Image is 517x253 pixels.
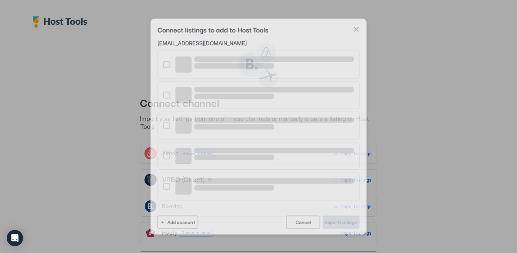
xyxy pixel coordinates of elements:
div: none [163,117,170,134]
div: Open Intercom Messenger [7,230,23,246]
div: Cancel [295,219,311,225]
span: Connect listings to add to Host Tools [157,24,268,34]
div: none [163,148,170,164]
div: none [163,178,170,195]
div: Add account [167,219,195,226]
div: none [163,87,170,103]
button: Cancel [286,216,320,229]
div: Import Listings [325,219,357,226]
button: Add account [157,216,198,229]
button: Import Listings [323,216,360,229]
div: none [163,56,170,73]
span: [EMAIL_ADDRESS][DOMAIN_NAME] [157,40,359,46]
